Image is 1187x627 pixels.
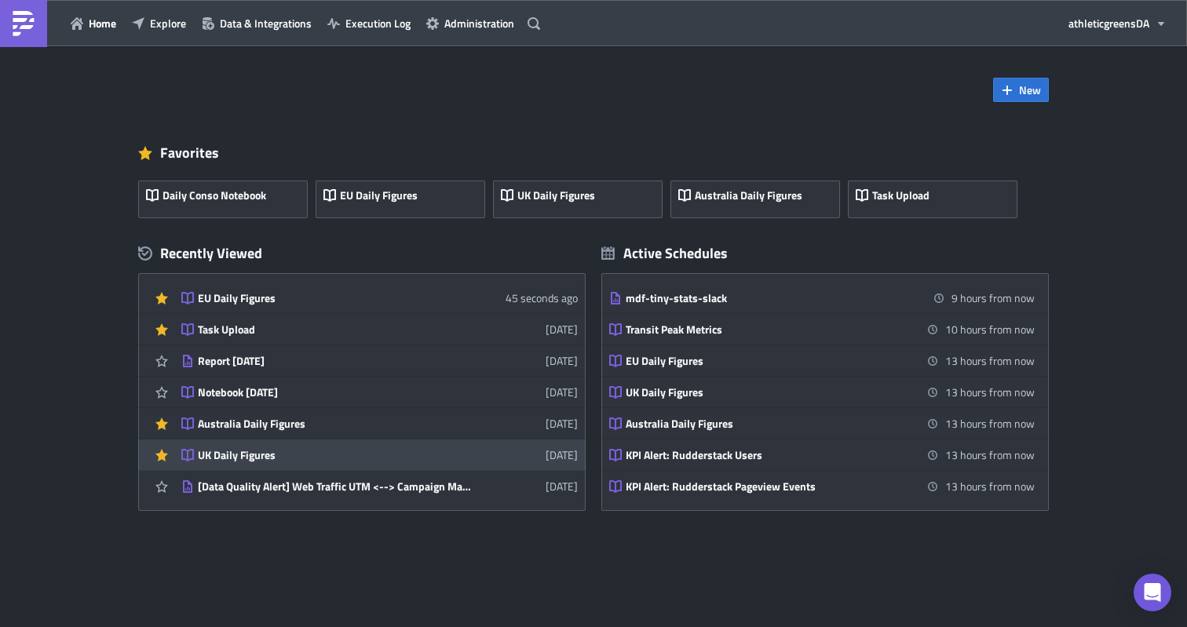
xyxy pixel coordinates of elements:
[181,283,578,313] a: EU Daily Figures45 seconds ago
[951,290,1035,306] time: 2025-09-30 10:00
[181,439,578,470] a: UK Daily Figures[DATE]
[198,479,473,494] div: [Data Quality Alert] Web Traffic UTM <--> Campaign Matching
[89,15,116,31] span: Home
[626,291,900,305] div: mdf-tiny-stats-slack
[198,291,473,305] div: EU Daily Figures
[601,244,728,262] div: Active Schedules
[626,479,900,494] div: KPI Alert: Rudderstack Pageview Events
[506,290,578,306] time: 2025-09-29T23:54:04Z
[181,408,578,439] a: Australia Daily Figures[DATE]
[848,173,1025,218] a: Task Upload
[546,321,578,337] time: 2025-09-26T23:51:19Z
[198,385,473,399] div: Notebook [DATE]
[181,314,578,344] a: Task Upload[DATE]
[609,439,1035,470] a: KPI Alert: Rudderstack Users13 hours from now
[138,141,1049,165] div: Favorites
[695,188,802,202] span: Australia Daily Figures
[198,417,473,431] div: Australia Daily Figures
[320,11,418,35] button: Execution Log
[198,323,473,337] div: Task Upload
[493,173,670,218] a: UK Daily Figures
[1019,82,1041,98] span: New
[546,415,578,432] time: 2025-09-26T09:28:14Z
[993,78,1049,102] button: New
[345,15,411,31] span: Execution Log
[945,415,1035,432] time: 2025-09-30 13:30
[194,11,320,35] button: Data & Integrations
[546,384,578,400] time: 2025-09-26T23:25:37Z
[11,11,36,36] img: PushMetrics
[609,283,1035,313] a: mdf-tiny-stats-slack9 hours from now
[1134,574,1171,611] div: Open Intercom Messenger
[945,321,1035,337] time: 2025-09-30 11:00
[626,323,900,337] div: Transit Peak Metrics
[181,471,578,501] a: [Data Quality Alert] Web Traffic UTM <--> Campaign Matching[DATE]
[670,173,848,218] a: Australia Daily Figures
[150,15,186,31] span: Explore
[945,384,1035,400] time: 2025-09-30 13:30
[1068,15,1149,31] span: athleticgreens DA
[198,448,473,462] div: UK Daily Figures
[626,417,900,431] div: Australia Daily Figures
[609,345,1035,376] a: EU Daily Figures13 hours from now
[220,15,312,31] span: Data & Integrations
[444,15,514,31] span: Administration
[124,11,194,35] button: Explore
[418,11,522,35] button: Administration
[198,354,473,368] div: Report [DATE]
[609,314,1035,344] a: Transit Peak Metrics10 hours from now
[163,188,266,202] span: Daily Conso Notebook
[316,173,493,218] a: EU Daily Figures
[626,385,900,399] div: UK Daily Figures
[945,447,1035,463] time: 2025-09-30 13:45
[546,478,578,494] time: 2025-09-19T10:56:49Z
[626,354,900,368] div: EU Daily Figures
[609,408,1035,439] a: Australia Daily Figures13 hours from now
[1061,11,1175,35] button: athleticgreensDA
[546,447,578,463] time: 2025-09-26T09:26:10Z
[626,448,900,462] div: KPI Alert: Rudderstack Users
[181,377,578,407] a: Notebook [DATE][DATE]
[546,352,578,369] time: 2025-09-26T23:25:45Z
[609,377,1035,407] a: UK Daily Figures13 hours from now
[138,242,586,265] div: Recently Viewed
[340,188,418,202] span: EU Daily Figures
[181,345,578,376] a: Report [DATE][DATE]
[945,352,1035,369] time: 2025-09-30 13:30
[945,478,1035,494] time: 2025-09-30 13:45
[872,188,930,202] span: Task Upload
[63,11,124,35] button: Home
[517,188,595,202] span: UK Daily Figures
[609,471,1035,501] a: KPI Alert: Rudderstack Pageview Events13 hours from now
[138,173,316,218] a: Daily Conso Notebook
